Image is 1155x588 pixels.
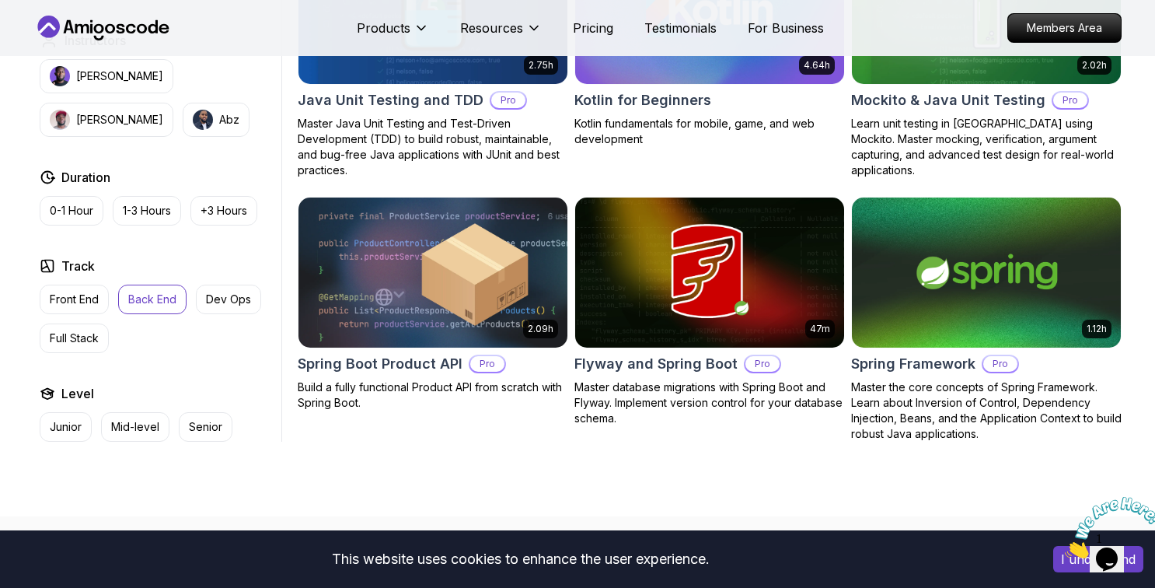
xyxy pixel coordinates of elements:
[50,292,99,307] p: Front End
[298,198,567,348] img: Spring Boot Product API card
[298,197,568,411] a: Spring Boot Product API card2.09hSpring Boot Product APIProBuild a fully functional Product API f...
[491,93,525,108] p: Pro
[298,380,568,411] p: Build a fully functional Product API from scratch with Spring Boot.
[190,196,257,226] button: +3 Hours
[189,419,222,435] p: Senior
[851,197,1122,443] a: Spring Framework card1.12hSpring FrameworkProMaster the core concepts of Spring Framework. Learn ...
[128,292,176,307] p: Back End
[196,285,261,314] button: Dev Ops
[219,112,239,128] p: Abz
[298,116,568,178] p: Master Java Unit Testing and Test-Driven Development (TDD) to build robust, maintainable, and bug...
[61,384,94,403] h2: Level
[298,353,462,375] h2: Spring Boot Product API
[1059,491,1155,565] iframe: chat widget
[460,19,523,37] p: Resources
[118,285,187,314] button: Back End
[183,103,249,137] button: instructor imgAbz
[1082,59,1107,72] p: 2.02h
[574,116,845,147] p: Kotlin fundamentals for mobile, game, and web development
[123,203,171,219] p: 1-3 Hours
[575,198,844,348] img: Flyway and Spring Boot card
[12,542,1030,576] div: This website uses cookies to enhance the user experience.
[50,66,70,86] img: instructor img
[529,59,553,72] p: 2.75h
[644,19,717,37] a: Testimonials
[61,168,110,187] h2: Duration
[179,412,232,442] button: Senior
[851,116,1122,178] p: Learn unit testing in [GEOGRAPHIC_DATA] using Mockito. Master mocking, verification, argument cap...
[50,419,82,435] p: Junior
[748,19,824,37] a: For Business
[851,89,1045,111] h2: Mockito & Java Unit Testing
[298,89,483,111] h2: Java Unit Testing and TDD
[40,324,109,353] button: Full Stack
[1087,323,1107,335] p: 1.12h
[1053,93,1087,108] p: Pro
[61,257,95,275] h2: Track
[101,412,169,442] button: Mid-level
[76,68,163,84] p: [PERSON_NAME]
[983,356,1017,372] p: Pro
[574,89,711,111] h2: Kotlin for Beginners
[40,103,173,137] button: instructor img[PERSON_NAME]
[852,198,1121,348] img: Spring Framework card
[113,196,181,226] button: 1-3 Hours
[1053,546,1143,572] button: Accept cookies
[470,356,504,372] p: Pro
[804,59,830,72] p: 4.64h
[50,331,99,346] p: Full Stack
[810,323,830,335] p: 47m
[357,19,410,37] p: Products
[574,380,845,426] p: Master database migrations with Spring Boot and Flyway. Implement version control for your databa...
[460,19,542,50] button: Resources
[357,19,429,50] button: Products
[6,6,103,68] img: Chat attention grabber
[40,285,109,314] button: Front End
[6,6,12,19] span: 1
[40,412,92,442] button: Junior
[76,112,163,128] p: [PERSON_NAME]
[851,353,975,375] h2: Spring Framework
[50,203,93,219] p: 0-1 Hour
[111,419,159,435] p: Mid-level
[40,196,103,226] button: 0-1 Hour
[573,19,613,37] a: Pricing
[574,353,738,375] h2: Flyway and Spring Boot
[1007,13,1122,43] a: Members Area
[201,203,247,219] p: +3 Hours
[206,292,251,307] p: Dev Ops
[193,110,213,130] img: instructor img
[574,197,845,427] a: Flyway and Spring Boot card47mFlyway and Spring BootProMaster database migrations with Spring Boo...
[528,323,553,335] p: 2.09h
[1008,14,1121,42] p: Members Area
[851,380,1122,442] p: Master the core concepts of Spring Framework. Learn about Inversion of Control, Dependency Inject...
[40,59,173,93] button: instructor img[PERSON_NAME]
[745,356,780,372] p: Pro
[50,110,70,130] img: instructor img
